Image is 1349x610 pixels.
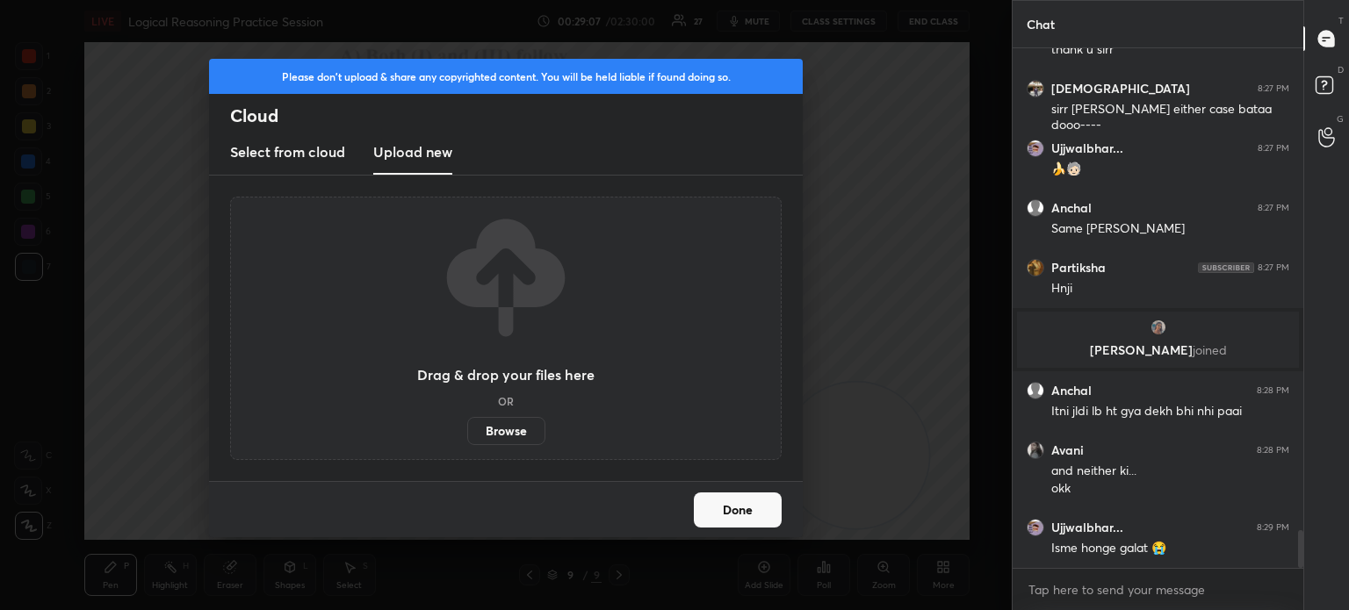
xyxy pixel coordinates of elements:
h6: [DEMOGRAPHIC_DATA] [1051,81,1190,97]
h5: OR [498,396,514,406]
img: dfec5be0c864434e8d55881236ee9fdf.jpg [1027,519,1044,536]
img: 423326c9e19049979fb3a1b041a81b46.jpg [1027,80,1044,97]
h3: Drag & drop your files here [417,368,595,382]
h6: Ujjwalbhar... [1051,520,1123,535]
div: 8:28 PM [1257,445,1289,456]
div: okk [1051,480,1289,498]
p: T [1338,14,1344,27]
div: 8:27 PM [1258,83,1289,94]
h3: Upload new [373,141,452,162]
div: 8:29 PM [1257,522,1289,533]
p: G [1337,112,1344,126]
div: and neither ki... [1051,463,1289,480]
img: dfec5be0c864434e8d55881236ee9fdf.jpg [1027,140,1044,157]
div: 8:27 PM [1258,262,1289,273]
p: [PERSON_NAME] [1028,343,1288,357]
div: 8:28 PM [1257,385,1289,396]
h3: Select from cloud [230,141,345,162]
div: 8:27 PM [1258,203,1289,213]
img: 32d32e95c2d04cb5b6330528af69c420.jpg [1027,259,1044,276]
h6: Partiksha [1051,260,1106,276]
img: default.png [1027,199,1044,217]
div: Please don't upload & share any copyrighted content. You will be held liable if found doing so. [209,59,803,94]
div: sirr [PERSON_NAME] either case bataa dooo---- [1051,101,1289,134]
div: Itni jldi lb ht gya dekh bhi nhi paai [1051,403,1289,420]
img: default.png [1027,382,1044,399]
div: 🍌🧓🏻 [1051,161,1289,178]
h6: Avani [1051,442,1084,458]
button: Done [694,492,782,527]
img: 4P8fHbbgJtejmAAAAAElFTkSuQmCC [1198,262,1254,273]
h6: Ujjwalbhar... [1051,140,1123,156]
img: 1f454bbfbb4e46a3a1e11cc953c35944.jpg [1027,441,1044,459]
p: Chat [1013,1,1069,47]
h2: Cloud [230,104,803,127]
div: grid [1013,48,1303,568]
div: Hnji [1051,280,1289,298]
span: joined [1193,341,1227,358]
div: thank u sirr [1051,41,1289,59]
h6: Anchal [1051,383,1092,398]
div: 8:27 PM [1258,143,1289,154]
div: Isme honge galat 😭 [1051,540,1289,557]
div: Same [PERSON_NAME] [1051,220,1289,238]
p: D [1338,63,1344,76]
h6: Anchal [1051,200,1092,216]
img: 3 [1150,319,1167,336]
